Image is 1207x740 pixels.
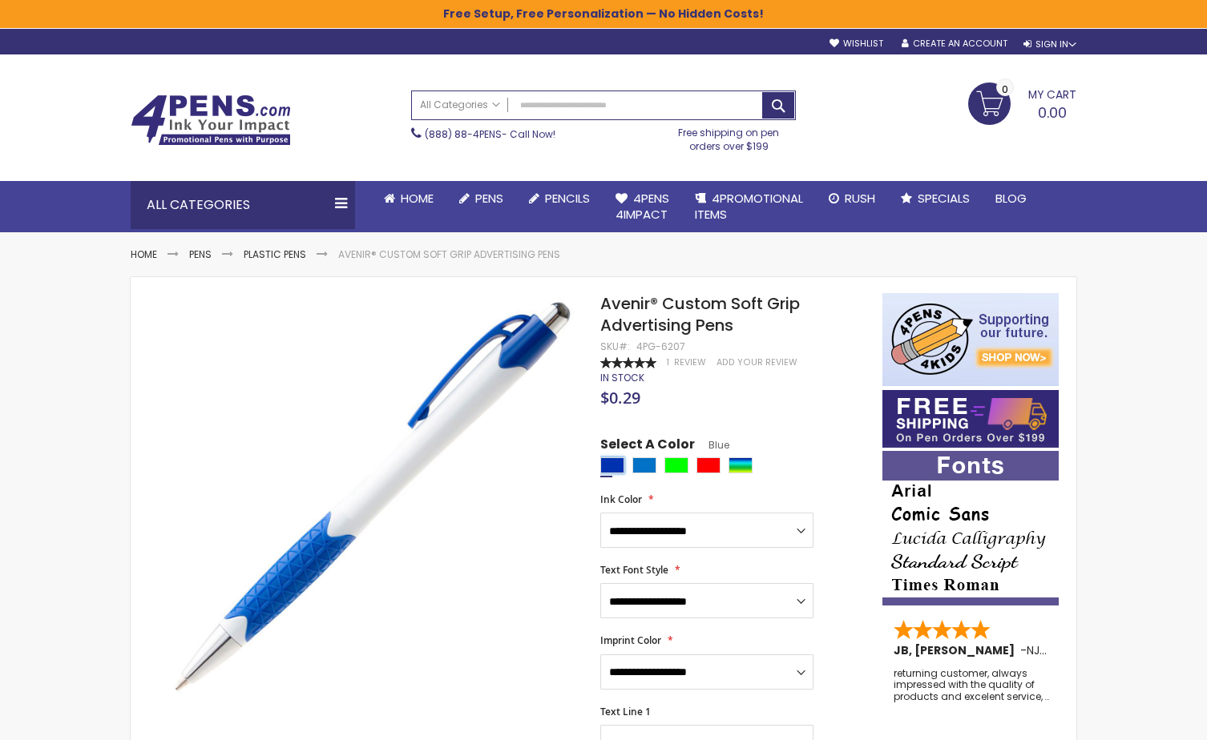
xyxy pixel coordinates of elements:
[1027,642,1047,658] span: NJ
[1002,82,1008,97] span: 0
[882,390,1059,448] img: Free shipping on orders over $199
[600,493,642,506] span: Ink Color
[545,190,590,207] span: Pencils
[888,181,983,216] a: Specials
[918,190,970,207] span: Specials
[816,181,888,216] a: Rush
[902,38,1007,50] a: Create an Account
[516,181,603,216] a: Pencils
[1020,642,1160,658] span: - ,
[695,438,729,452] span: Blue
[600,357,656,368] div: 100%
[968,82,1076,123] a: 0.00 0
[425,127,502,141] a: (888) 88-4PENS
[616,190,669,223] span: 4Pens 4impact
[882,293,1059,386] img: 4pens 4 kids
[664,457,688,473] div: Lime Green
[244,247,306,261] a: Plastic Pens
[600,457,624,473] div: Blue
[894,668,1049,702] div: returning customer, always impressed with the quality of products and excelent service, will retu...
[420,99,500,111] span: All Categories
[338,248,560,261] li: Avenir® Custom Soft Grip Advertising Pens
[600,340,630,353] strong: SKU
[603,181,682,233] a: 4Pens4impact
[682,181,816,233] a: 4PROMOTIONALITEMS
[163,292,579,707] img: avenir-custom-soft-grip-advertising-pens-blue_1.jpg
[189,247,212,261] a: Pens
[674,356,706,368] span: Review
[636,340,685,353] div: 4PG-6207
[600,371,644,384] span: In stock
[401,190,434,207] span: Home
[845,190,875,207] span: Rush
[600,633,661,647] span: Imprint Color
[371,181,446,216] a: Home
[667,356,708,368] a: 1 Review
[600,372,644,384] div: Availability
[717,356,797,368] a: Add Your Review
[446,181,516,216] a: Pens
[830,38,883,50] a: Wishlist
[729,457,753,473] div: Assorted
[412,91,508,118] a: All Categories
[894,642,1020,658] span: JB, [PERSON_NAME]
[696,457,721,473] div: Red
[695,190,803,223] span: 4PROMOTIONAL ITEMS
[131,181,355,229] div: All Categories
[600,436,695,457] span: Select A Color
[882,451,1059,605] img: font-personalization-examples
[600,705,651,718] span: Text Line 1
[995,190,1027,207] span: Blog
[131,247,157,261] a: Home
[662,120,797,152] div: Free shipping on pen orders over $199
[131,95,291,146] img: 4Pens Custom Pens and Promotional Products
[632,457,656,473] div: Blue Light
[600,387,640,408] span: $0.29
[600,563,668,577] span: Text Font Style
[425,127,555,141] span: - Call Now!
[983,181,1039,216] a: Blog
[667,356,669,368] span: 1
[600,292,800,336] span: Avenir® Custom Soft Grip Advertising Pens
[475,190,503,207] span: Pens
[1038,103,1067,123] span: 0.00
[1023,38,1076,50] div: Sign In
